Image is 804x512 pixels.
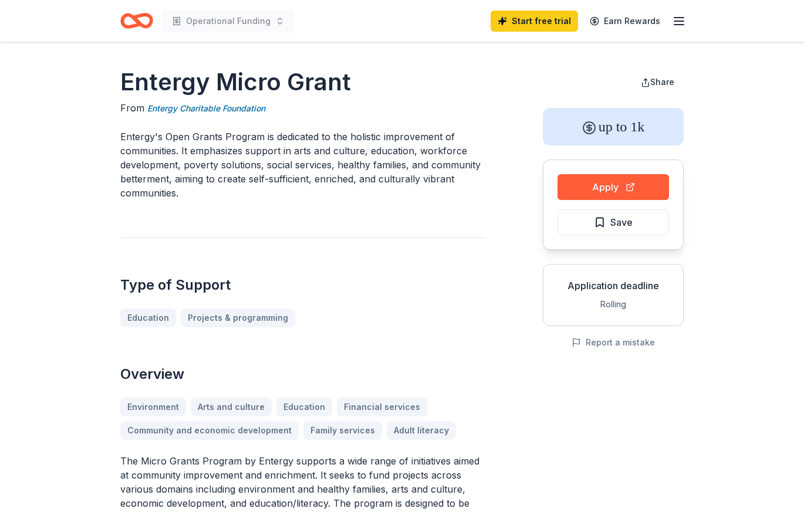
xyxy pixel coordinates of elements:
[558,174,669,200] button: Apply
[650,77,674,87] span: Share
[120,308,176,327] a: Education
[553,279,674,293] div: Application deadline
[120,66,487,99] h1: Entergy Micro Grant
[181,308,295,327] a: Projects & programming
[543,108,684,145] div: up to 1k
[558,209,669,235] button: Save
[120,130,487,200] p: Entergy's Open Grants Program is dedicated to the holistic improvement of communities. It emphasi...
[120,7,153,35] a: Home
[147,101,265,116] a: Entergy Charitable Foundation
[553,297,674,311] div: Rolling
[120,276,487,294] h2: Type of Support
[120,101,487,116] div: From
[631,70,684,94] button: Share
[583,11,667,32] a: Earn Rewards
[163,9,294,33] button: Operational Funding
[610,215,633,230] span: Save
[491,11,578,32] a: Start free trial
[186,14,271,28] span: Operational Funding
[120,365,487,384] h2: Overview
[572,335,655,350] button: Report a mistake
